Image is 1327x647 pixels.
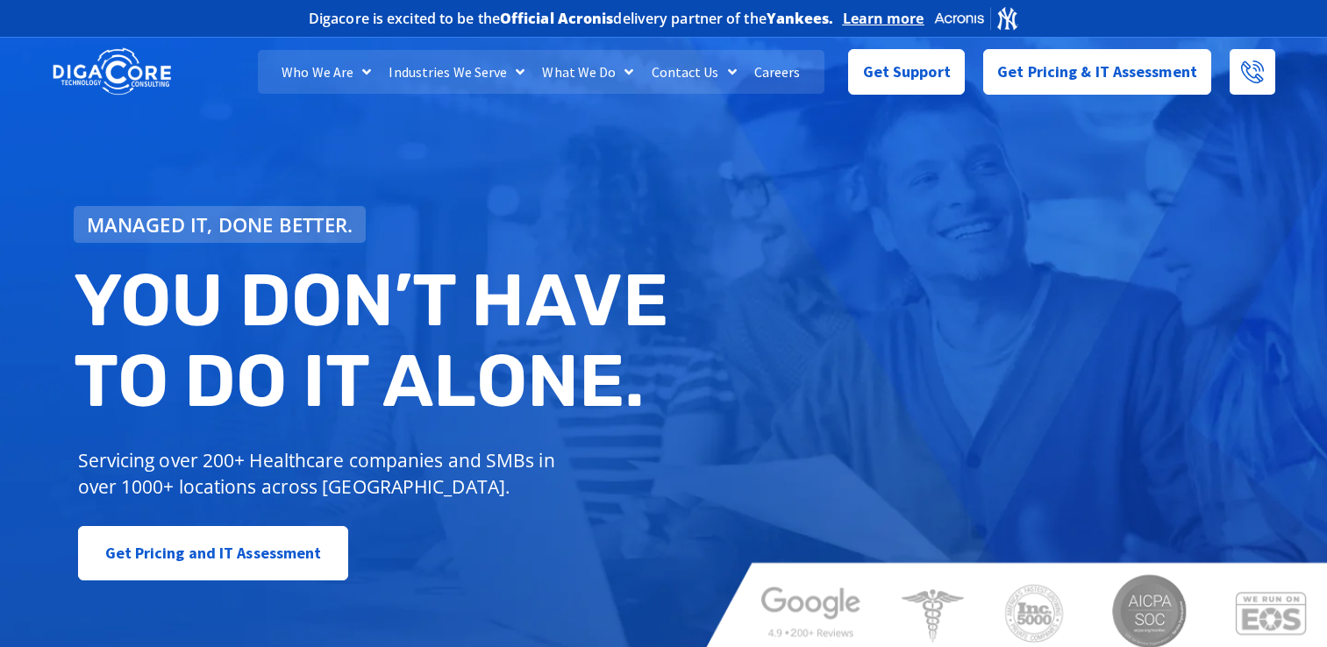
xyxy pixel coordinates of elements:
[843,10,924,27] a: Learn more
[746,50,810,94] a: Careers
[767,9,834,28] b: Yankees.
[643,50,746,94] a: Contact Us
[997,54,1197,89] span: Get Pricing & IT Assessment
[533,50,642,94] a: What We Do
[53,46,171,98] img: DigaCore Technology Consulting
[500,9,614,28] b: Official Acronis
[848,49,965,95] a: Get Support
[74,260,677,421] h2: You don’t have to do IT alone.
[74,206,367,243] a: Managed IT, done better.
[933,5,1019,31] img: Acronis
[273,50,380,94] a: Who We Are
[863,54,951,89] span: Get Support
[309,11,834,25] h2: Digacore is excited to be the delivery partner of the
[258,50,825,94] nav: Menu
[78,447,568,500] p: Servicing over 200+ Healthcare companies and SMBs in over 1000+ locations across [GEOGRAPHIC_DATA].
[105,536,322,571] span: Get Pricing and IT Assessment
[380,50,533,94] a: Industries We Serve
[983,49,1211,95] a: Get Pricing & IT Assessment
[87,215,353,234] span: Managed IT, done better.
[78,526,349,580] a: Get Pricing and IT Assessment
